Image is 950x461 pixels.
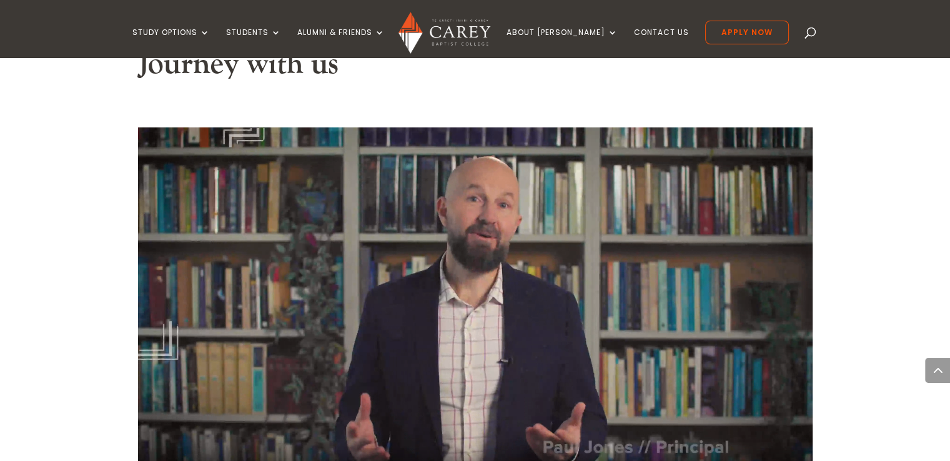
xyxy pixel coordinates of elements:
[132,28,210,57] a: Study Options
[507,28,618,57] a: About [PERSON_NAME]
[634,28,689,57] a: Contact Us
[226,28,281,57] a: Students
[138,46,813,89] h2: Journey with us
[705,21,789,44] a: Apply Now
[297,28,385,57] a: Alumni & Friends
[398,12,490,54] img: Carey Baptist College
